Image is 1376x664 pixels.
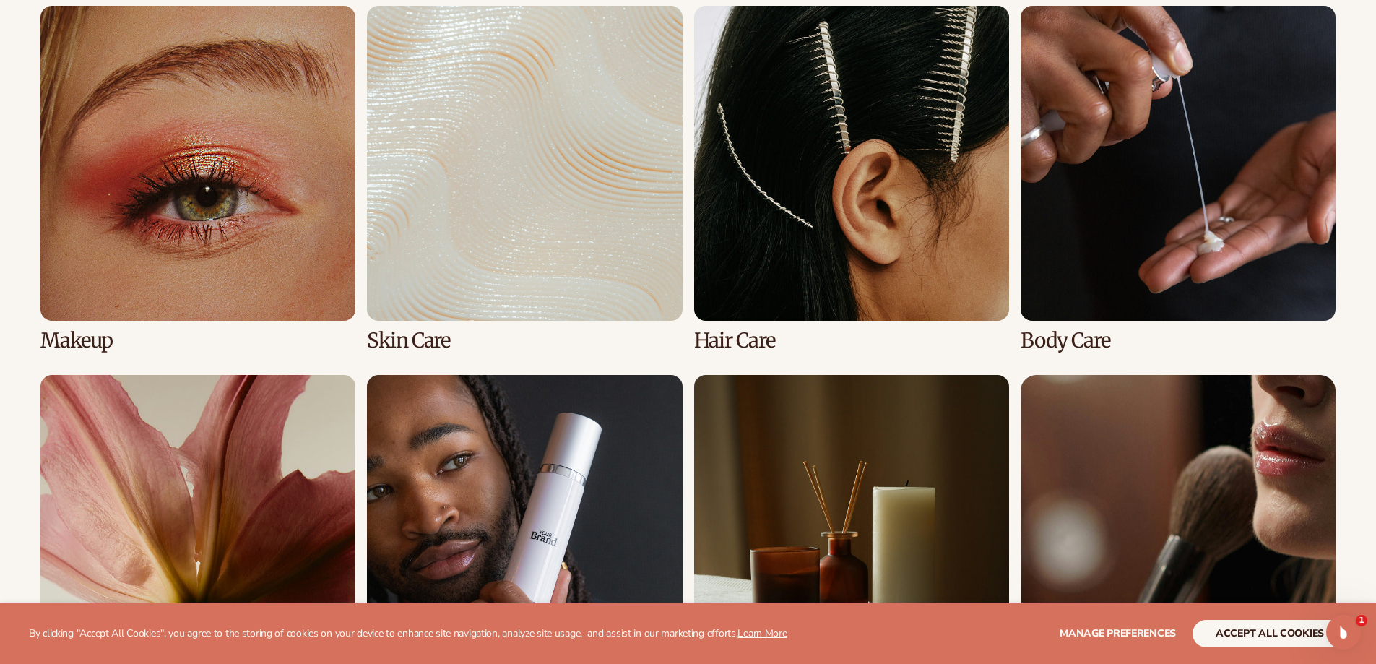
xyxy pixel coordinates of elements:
[1060,620,1176,647] button: Manage preferences
[29,628,787,640] p: By clicking "Accept All Cookies", you agree to the storing of cookies on your device to enhance s...
[737,626,787,640] a: Learn More
[694,329,1009,352] h3: Hair Care
[1060,626,1176,640] span: Manage preferences
[1356,615,1367,626] span: 1
[367,329,682,352] h3: Skin Care
[40,6,355,352] div: 1 / 8
[1021,6,1336,352] div: 4 / 8
[40,329,355,352] h3: Makeup
[1326,615,1361,650] iframe: Intercom live chat
[1193,620,1347,647] button: accept all cookies
[694,6,1009,352] div: 3 / 8
[367,6,682,352] div: 2 / 8
[1021,329,1336,352] h3: Body Care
